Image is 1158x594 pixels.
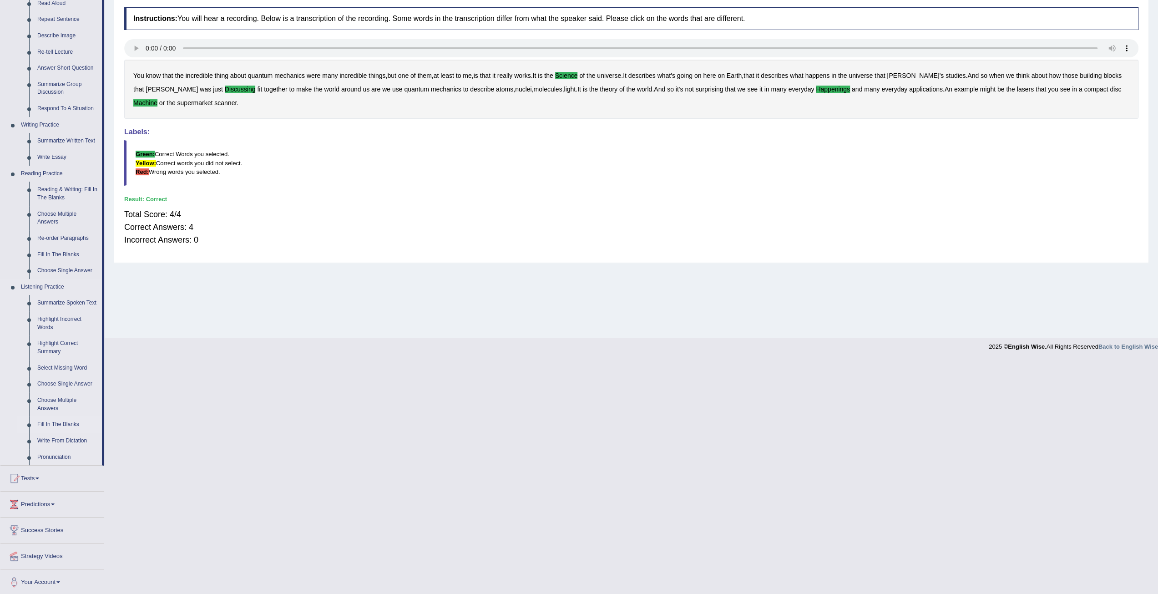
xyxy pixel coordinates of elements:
b: at [434,72,439,79]
b: describe [470,86,494,93]
a: Listening Practice [17,279,102,295]
b: a [1079,86,1082,93]
b: together [264,86,287,93]
b: we [1006,72,1014,79]
b: Red: [136,168,149,175]
b: on [694,72,702,79]
b: science [555,72,578,79]
a: Back to English Wise [1098,343,1158,350]
b: when [989,72,1004,79]
blockquote: Correct Words you selected. Correct words you did not select. Wrong words you selected. [124,140,1138,185]
b: the [589,86,598,93]
b: An [945,86,952,93]
strong: English Wise. [1008,343,1046,350]
b: of [410,72,416,79]
b: mechanics [274,72,305,79]
a: Summarize Group Discussion [33,76,102,101]
b: we [382,86,390,93]
b: that [875,72,885,79]
b: And [967,72,979,79]
b: It [577,86,581,93]
b: discussing [225,86,256,93]
b: really [497,72,512,79]
b: we [737,86,745,93]
b: it [756,72,759,79]
b: the [1006,86,1015,93]
b: just [213,86,223,93]
b: it [759,86,763,93]
a: Describe Image [33,28,102,44]
div: Result: [124,195,1138,203]
b: Instructions: [133,15,177,22]
b: disc [1110,86,1121,93]
b: the [626,86,635,93]
b: see [747,86,758,93]
a: Fill In The Blanks [33,416,102,433]
a: Strategy Videos [0,543,104,566]
div: 2025 © All Rights Reserved [989,338,1158,351]
b: happenings [816,86,850,93]
b: is [538,72,542,79]
b: the [544,72,553,79]
b: things [369,72,385,79]
b: that [133,86,144,93]
a: Writing Practice [17,117,102,133]
b: universe [597,72,621,79]
b: be [997,86,1005,93]
b: of [619,86,625,93]
b: the [314,86,322,93]
b: about [1031,72,1047,79]
b: going [677,72,693,79]
b: to [456,72,461,79]
b: to [289,86,294,93]
div: Total Score: 4/4 Correct Answers: 4 Incorrect Answers: 0 [124,203,1138,251]
b: quantum [248,72,273,79]
a: Highlight Correct Summary [33,335,102,360]
b: world [637,86,652,93]
b: many [864,86,880,93]
b: them [418,72,432,79]
b: so [981,72,987,79]
a: Respond To A Situation [33,101,102,117]
b: me [463,72,471,79]
b: It [533,72,536,79]
b: that [743,72,754,79]
a: Pronunciation [33,449,102,466]
b: around [341,86,361,93]
b: on [718,72,725,79]
b: is [474,72,478,79]
b: describes [761,72,788,79]
b: and [852,86,862,93]
b: was [200,86,211,93]
a: Select Missing Word [33,360,102,376]
b: you [1048,86,1058,93]
a: Reading Practice [17,166,102,182]
b: scanner [214,99,237,107]
b: here [703,72,716,79]
b: You [133,72,144,79]
b: us [363,86,369,93]
a: Choose Single Answer [33,376,102,392]
b: nuclei [515,86,532,93]
b: molecules [533,86,562,93]
b: Yellow: [136,160,156,167]
b: world [324,86,339,93]
b: how [1049,72,1061,79]
b: building [1080,72,1102,79]
b: the [175,72,183,79]
b: might [980,86,996,93]
b: light [564,86,576,93]
a: Summarize Written Text [33,133,102,149]
b: describes [628,72,656,79]
a: Repeat Sentence [33,11,102,28]
b: incredible [186,72,213,79]
h4: You will hear a recording. Below is a transcription of the recording. Some words in the transcrip... [124,7,1138,30]
b: were [307,72,320,79]
b: applications [909,86,943,93]
b: that [162,72,173,79]
b: it [492,72,496,79]
b: to [463,86,469,93]
a: Write Essay [33,149,102,166]
b: in [1072,86,1077,93]
b: example [954,86,978,93]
